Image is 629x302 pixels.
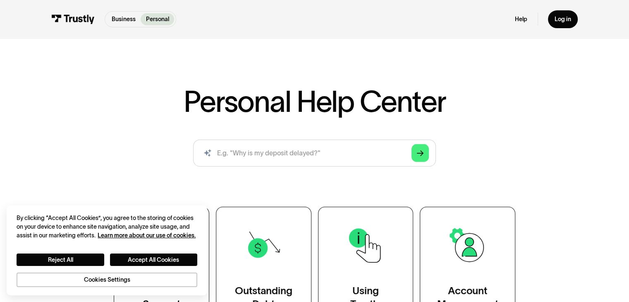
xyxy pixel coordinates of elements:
button: Reject All [17,254,104,266]
button: Accept All Cookies [110,254,197,266]
div: Cookie banner [7,205,207,295]
h1: Personal Help Center [184,87,446,116]
a: Log in [548,10,578,28]
a: Personal [141,13,174,25]
p: Business [112,15,136,24]
p: Personal [146,15,169,24]
div: Log in [555,15,571,23]
a: More information about your privacy, opens in a new tab [98,232,196,239]
img: Trustly Logo [51,14,95,24]
a: Help [515,15,527,23]
a: Business [107,13,141,25]
form: Search [193,140,435,167]
button: Cookies Settings [17,273,197,287]
div: By clicking “Accept All Cookies”, you agree to the storing of cookies on your device to enhance s... [17,214,197,240]
input: search [193,140,435,167]
div: Privacy [17,214,197,287]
